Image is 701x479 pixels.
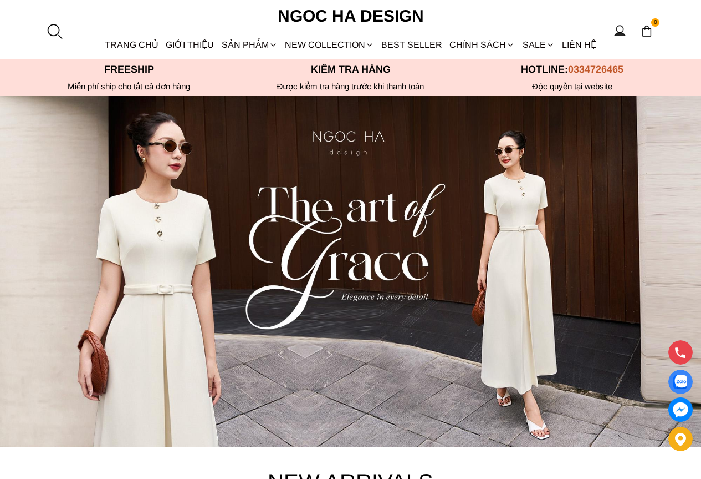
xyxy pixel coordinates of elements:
[18,64,240,75] p: Freeship
[240,82,462,92] p: Được kiểm tra hàng trước khi thanh toán
[668,370,693,394] a: Display image
[519,30,558,59] a: SALE
[673,375,687,389] img: Display image
[281,30,377,59] a: NEW COLLECTION
[378,30,446,59] a: BEST SELLER
[18,82,240,92] div: Miễn phí ship cho tất cả đơn hàng
[651,18,660,27] span: 0
[101,30,162,59] a: TRANG CHỦ
[641,25,653,37] img: img-CART-ICON-ksit0nf1
[311,64,391,75] font: Kiểm tra hàng
[558,30,600,59] a: LIÊN HỆ
[568,64,623,75] span: 0334726465
[462,64,683,75] p: Hotline:
[268,3,434,29] a: Ngoc Ha Design
[446,30,519,59] div: Chính sách
[162,30,218,59] a: GIỚI THIỆU
[668,397,693,422] a: messenger
[218,30,281,59] div: SẢN PHẨM
[462,82,683,92] h6: Độc quyền tại website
